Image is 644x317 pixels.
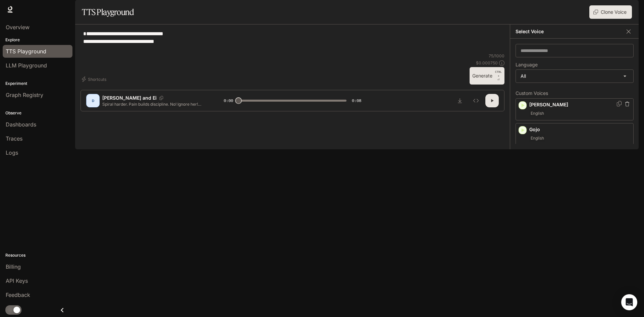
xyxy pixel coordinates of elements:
[80,74,109,85] button: Shortcuts
[621,294,637,310] div: Open Intercom Messenger
[529,101,631,108] p: [PERSON_NAME]
[516,62,538,67] p: Language
[589,5,632,19] button: Clone Voice
[82,5,134,19] h1: TTS Playground
[157,96,166,100] button: Copy Voice ID
[88,95,98,106] div: D
[516,70,633,83] div: All
[489,53,504,59] p: 75 / 1000
[529,109,545,117] span: English
[102,101,208,107] p: Spiral harder. Pain builds discipline. No! Ignore her! Breathe, not bleed!
[453,94,467,107] button: Download audio
[102,95,157,101] p: [PERSON_NAME] and Ei
[529,126,631,133] p: Gojo
[469,94,483,107] button: Inspect
[529,134,545,142] span: English
[495,70,502,82] p: ⏎
[495,70,502,78] p: CTRL +
[476,60,498,66] p: $ 0.000750
[470,67,504,85] button: GenerateCTRL +⏎
[616,101,623,106] button: Copy Voice ID
[224,97,233,104] span: 0:00
[352,97,361,104] span: 0:08
[516,91,634,96] p: Custom Voices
